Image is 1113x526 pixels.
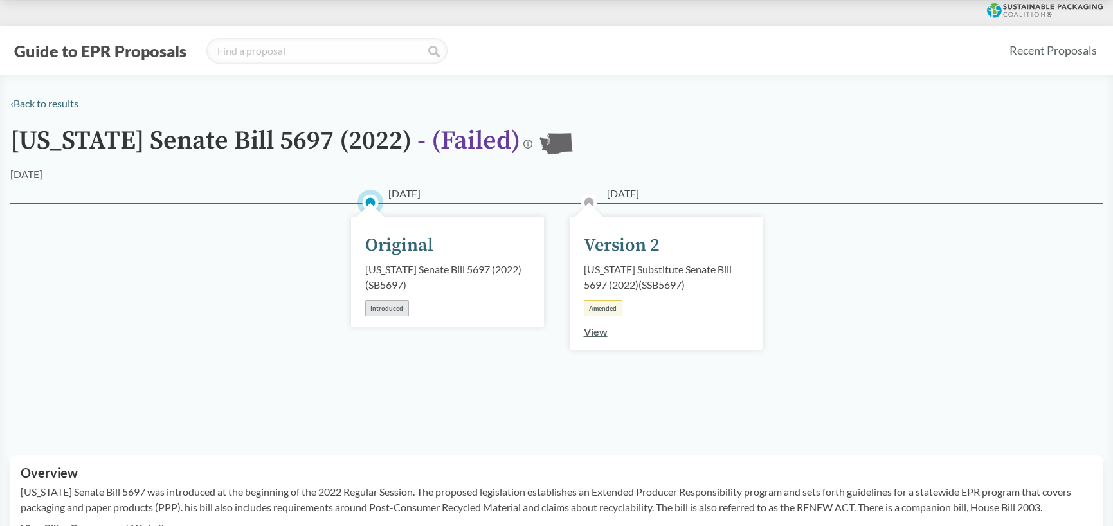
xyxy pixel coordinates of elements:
[365,300,409,316] div: Introduced
[10,127,520,167] h1: [US_STATE] Senate Bill 5697 (2022)
[584,262,748,293] div: [US_STATE] Substitute Senate Bill 5697 (2022) ( SSB5697 )
[206,38,448,64] input: Find a proposal
[584,232,660,259] div: Version 2
[365,232,433,259] div: Original
[417,125,520,157] span: - ( Failed )
[10,41,190,61] button: Guide to EPR Proposals
[388,186,421,201] span: [DATE]
[21,466,1092,480] h2: Overview
[365,262,530,293] div: [US_STATE] Senate Bill 5697 (2022) ( SB5697 )
[584,325,608,338] a: View
[10,97,78,109] a: ‹Back to results
[10,167,42,182] div: [DATE]
[1004,36,1103,65] a: Recent Proposals
[21,484,1092,515] p: [US_STATE] Senate Bill 5697 was introduced at the beginning of the 2022 Regular Session. The prop...
[584,300,622,316] div: Amended
[607,186,639,201] span: [DATE]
